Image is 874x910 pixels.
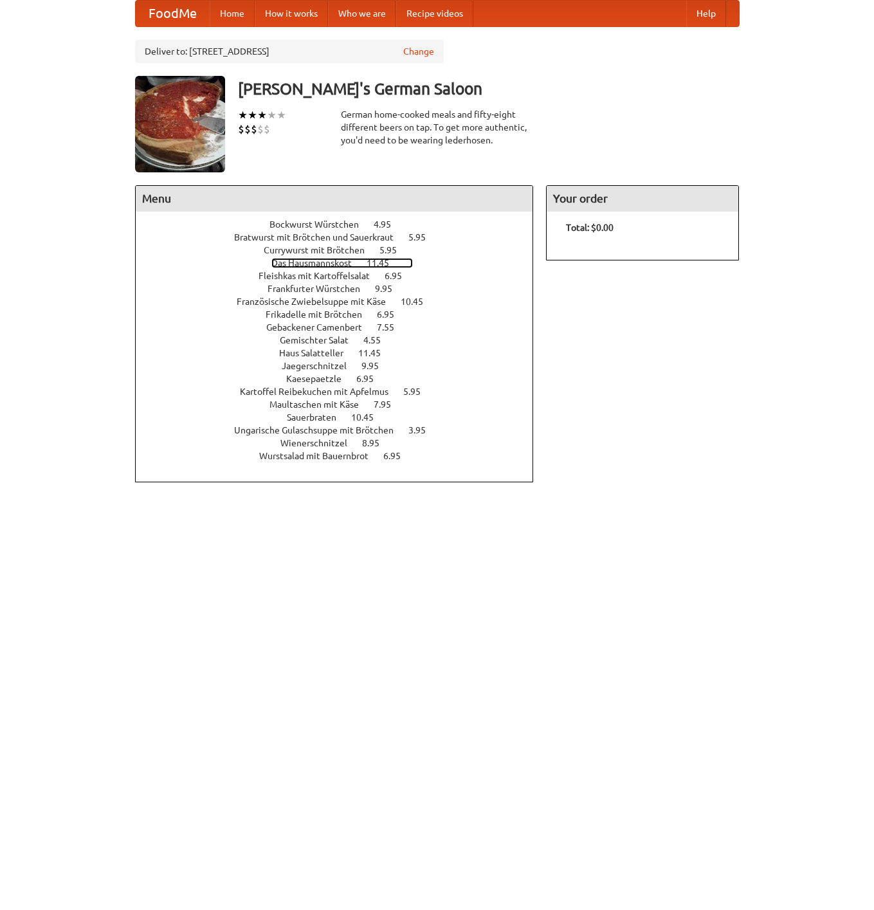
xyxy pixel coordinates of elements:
span: Frikadelle mit Brötchen [266,309,375,320]
img: angular.jpg [135,76,225,172]
li: ★ [248,108,257,122]
span: Französische Zwiebelsuppe mit Käse [237,296,399,307]
span: 6.95 [377,309,407,320]
a: Maultaschen mit Käse 7.95 [269,399,415,410]
span: 7.55 [377,322,407,332]
a: Haus Salatteller 11.45 [279,348,405,358]
li: ★ [257,108,267,122]
li: ★ [267,108,277,122]
a: Frankfurter Würstchen 9.95 [268,284,416,294]
a: Home [210,1,255,26]
span: Gemischter Salat [280,335,361,345]
span: Ungarische Gulaschsuppe mit Brötchen [234,425,406,435]
a: Wienerschnitzel 8.95 [280,438,403,448]
a: Recipe videos [396,1,473,26]
a: Help [686,1,726,26]
a: Kaesepaetzle 6.95 [286,374,397,384]
span: 3.95 [408,425,439,435]
h4: Your order [547,186,738,212]
span: Das Hausmannskost [271,258,365,268]
a: Frikadelle mit Brötchen 6.95 [266,309,418,320]
li: ★ [238,108,248,122]
span: 5.95 [408,232,439,242]
h3: [PERSON_NAME]'s German Saloon [238,76,740,102]
span: 11.45 [358,348,394,358]
a: Change [403,45,434,58]
span: Jaegerschnitzel [282,361,360,371]
span: Kartoffel Reibekuchen mit Apfelmus [240,387,401,397]
span: Wurstsalad mit Bauernbrot [259,451,381,461]
a: FoodMe [136,1,210,26]
li: $ [251,122,257,136]
span: 4.55 [363,335,394,345]
span: Maultaschen mit Käse [269,399,372,410]
li: $ [244,122,251,136]
li: $ [238,122,244,136]
a: Sauerbraten 10.45 [287,412,397,423]
span: 6.95 [383,451,414,461]
a: Bratwurst mit Brötchen und Sauerkraut 5.95 [234,232,450,242]
span: 7.95 [374,399,404,410]
div: German home-cooked meals and fifty-eight different beers on tap. To get more authentic, you'd nee... [341,108,534,147]
div: Deliver to: [STREET_ADDRESS] [135,40,444,63]
span: Currywurst mit Brötchen [264,245,378,255]
span: Bratwurst mit Brötchen und Sauerkraut [234,232,406,242]
span: Bockwurst Würstchen [269,219,372,230]
span: 5.95 [403,387,433,397]
span: 9.95 [375,284,405,294]
span: 5.95 [379,245,410,255]
span: 4.95 [374,219,404,230]
span: Gebackener Camenbert [266,322,375,332]
a: How it works [255,1,328,26]
a: Ungarische Gulaschsuppe mit Brötchen 3.95 [234,425,450,435]
span: 6.95 [385,271,415,281]
a: Currywurst mit Brötchen 5.95 [264,245,421,255]
a: Gemischter Salat 4.55 [280,335,405,345]
a: Gebackener Camenbert 7.55 [266,322,418,332]
a: Kartoffel Reibekuchen mit Apfelmus 5.95 [240,387,444,397]
a: Das Hausmannskost 11.45 [271,258,413,268]
span: Wienerschnitzel [280,438,360,448]
span: 9.95 [361,361,392,371]
a: Fleishkas mit Kartoffelsalat 6.95 [259,271,426,281]
span: 10.45 [351,412,387,423]
a: Who we are [328,1,396,26]
span: 8.95 [362,438,392,448]
span: 6.95 [356,374,387,384]
span: Fleishkas mit Kartoffelsalat [259,271,383,281]
a: Jaegerschnitzel 9.95 [282,361,403,371]
li: ★ [277,108,286,122]
span: Frankfurter Würstchen [268,284,373,294]
span: 11.45 [367,258,402,268]
a: Wurstsalad mit Bauernbrot 6.95 [259,451,424,461]
span: Kaesepaetzle [286,374,354,384]
li: $ [257,122,264,136]
span: 10.45 [401,296,436,307]
b: Total: $0.00 [566,223,614,233]
span: Haus Salatteller [279,348,356,358]
a: Bockwurst Würstchen 4.95 [269,219,415,230]
h4: Menu [136,186,533,212]
a: Französische Zwiebelsuppe mit Käse 10.45 [237,296,447,307]
li: $ [264,122,270,136]
span: Sauerbraten [287,412,349,423]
